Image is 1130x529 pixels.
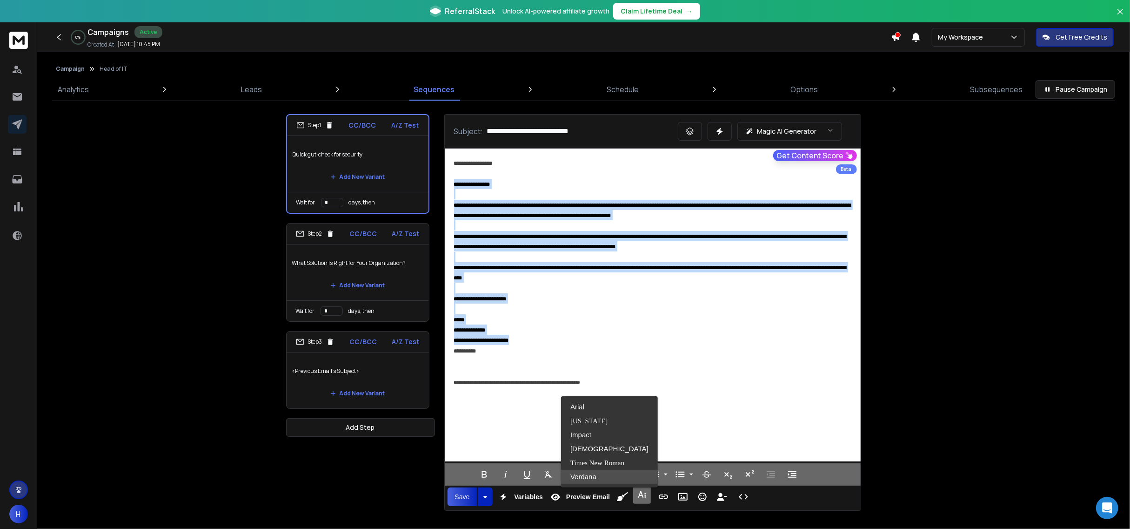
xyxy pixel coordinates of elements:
[790,84,818,95] p: Options
[475,465,493,484] button: Bold (⌘B)
[737,122,842,141] button: Magic AI Generator
[1056,33,1107,42] p: Get Free Credits
[757,127,817,136] p: Magic AI Generator
[292,250,423,276] p: What Solution Is Right for Your Organization?
[349,337,377,346] p: CC/BCC
[735,488,752,506] button: Code View
[1036,28,1114,47] button: Get Free Credits
[414,84,455,95] p: Sequences
[688,465,695,484] button: Unordered List
[783,465,801,484] button: Increase Indent (⌘])
[286,114,429,214] li: Step1CC/BCCA/Z TestQuick gut‑check for securityAdd New VariantWait fordays, then
[719,465,737,484] button: Subscript
[286,418,435,437] button: Add Step
[662,465,669,484] button: Ordered List
[286,331,429,409] li: Step3CC/BCCA/Z Test<Previous Email's Subject>Add New Variant
[686,7,693,16] span: →
[561,400,658,414] a: Arial
[613,3,700,20] button: Claim Lifetime Deal→
[58,84,89,95] p: Analytics
[964,78,1028,101] a: Subsequences
[292,358,423,384] p: <Previous Email's Subject>
[502,7,609,16] p: Unlock AI-powered affiliate growth
[655,488,672,506] button: Insert Link (⌘K)
[694,488,711,506] button: Emoticons
[540,465,557,484] button: Clear Formatting
[561,442,658,456] a: Tahoma
[117,41,160,48] p: [DATE] 10:45 PM
[348,307,375,315] p: days, then
[293,142,423,168] p: Quick gut‑check for security
[392,121,419,130] p: A/Z Test
[518,465,536,484] button: Underline (⌘U)
[671,465,689,484] button: Unordered List
[561,414,658,428] a: Georgia
[408,78,460,101] a: Sequences
[349,199,375,206] p: days, then
[1096,497,1118,519] div: Open Intercom Messenger
[547,488,612,506] button: Preview Email
[564,493,612,501] span: Preview Email
[1114,6,1126,28] button: Close banner
[1036,80,1115,99] button: Pause Campaign
[741,465,758,484] button: Superscript
[607,84,639,95] p: Schedule
[970,84,1023,95] p: Subsequences
[235,78,267,101] a: Leads
[674,488,692,506] button: Insert Image (⌘P)
[762,465,780,484] button: Decrease Indent (⌘[)
[323,168,393,186] button: Add New Variant
[392,229,420,238] p: A/Z Test
[392,337,420,346] p: A/Z Test
[296,121,334,129] div: Step 1
[448,488,477,506] button: Save
[241,84,262,95] p: Leads
[87,41,115,48] p: Created At:
[134,26,162,38] div: Active
[296,199,315,206] p: Wait for
[454,126,483,137] p: Subject:
[323,276,393,295] button: Add New Variant
[9,505,28,523] button: H
[52,78,94,101] a: Analytics
[323,384,393,403] button: Add New Variant
[561,456,658,470] a: Times New Roman
[296,230,334,238] div: Step 2
[296,338,334,346] div: Step 3
[87,27,129,38] h1: Campaigns
[497,465,515,484] button: Italic (⌘I)
[512,493,545,501] span: Variables
[773,150,857,161] button: Get Content Score
[601,78,644,101] a: Schedule
[349,229,377,238] p: CC/BCC
[495,488,545,506] button: Variables
[938,33,987,42] p: My Workspace
[785,78,823,101] a: Options
[561,470,658,484] a: Verdana
[296,307,315,315] p: Wait for
[349,121,376,130] p: CC/BCC
[713,488,731,506] button: Insert Unsubscribe Link
[76,34,81,40] p: 0 %
[56,65,85,73] button: Campaign
[445,6,495,17] span: ReferralStack
[561,428,658,442] a: Impact
[698,465,715,484] button: Strikethrough (⌘S)
[286,223,429,322] li: Step2CC/BCCA/Z TestWhat Solution Is Right for Your Organization?Add New VariantWait fordays, then
[100,65,127,73] p: Head of IT
[836,164,857,174] div: Beta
